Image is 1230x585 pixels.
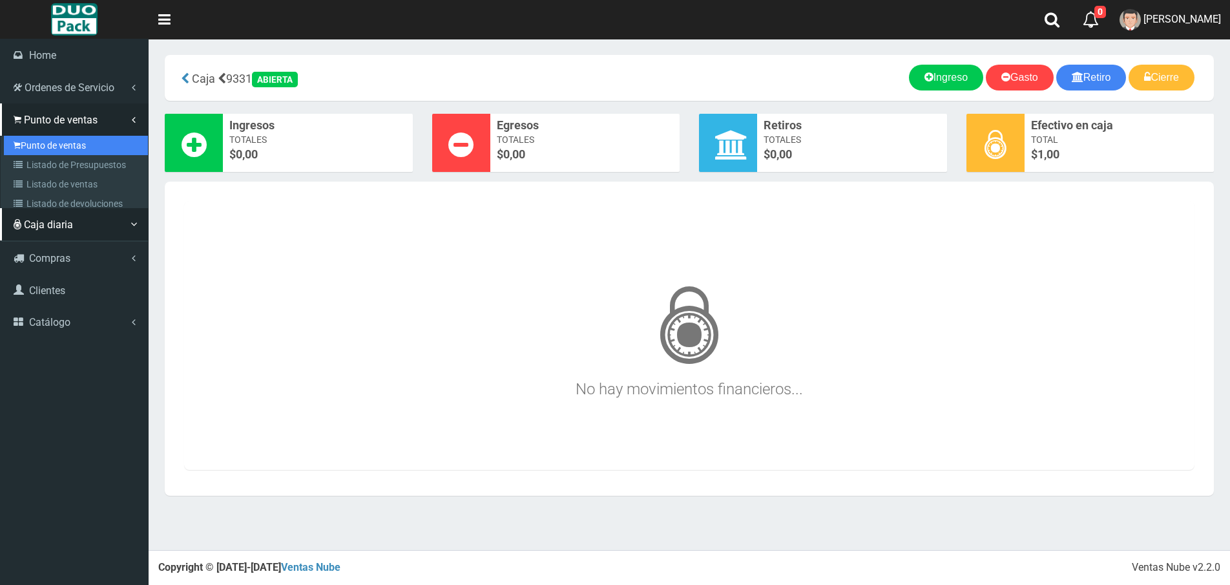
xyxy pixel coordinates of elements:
span: Ingresos [229,117,406,134]
img: User Image [1120,9,1141,30]
font: 0,00 [236,147,258,161]
h3: No hay movimientos financieros... [191,269,1188,398]
a: Gasto [986,65,1054,90]
span: Clientes [29,284,65,297]
span: Caja [192,72,215,85]
a: Retiro [1056,65,1127,90]
div: 9331 [174,65,517,91]
span: $ [229,146,406,163]
span: $ [1031,146,1208,163]
span: Totales [764,133,941,146]
img: Logo grande [51,3,97,36]
span: Catálogo [29,316,70,328]
span: Egresos [497,117,674,134]
span: [PERSON_NAME] [1143,13,1221,25]
font: 0,00 [503,147,525,161]
a: Listado de Presupuestos [4,155,148,175]
span: Total [1031,133,1208,146]
font: 0,00 [770,147,792,161]
span: Totales [497,133,674,146]
span: $ [497,146,674,163]
a: [PERSON_NAME] [4,240,148,260]
span: 0 [1094,6,1106,18]
a: Listado de ventas [4,175,148,194]
span: Compras [29,252,70,264]
span: Retiros [764,117,941,134]
span: Totales [229,133,406,146]
span: 1,00 [1037,147,1059,161]
span: Caja diaria [24,218,73,231]
a: Listado de devoluciones [4,194,148,213]
a: Cierre [1129,65,1194,90]
span: Efectivo en caja [1031,117,1208,134]
span: Ordenes de Servicio [25,81,114,94]
span: Home [29,49,56,61]
a: Ingreso [909,65,983,90]
div: ABIERTA [252,72,298,87]
strong: Copyright © [DATE]-[DATE] [158,561,340,573]
div: Ventas Nube v2.2.0 [1132,560,1220,575]
a: Ventas Nube [281,561,340,573]
span: Punto de ventas [24,114,98,126]
span: $ [764,146,941,163]
a: Punto de ventas [4,136,148,155]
